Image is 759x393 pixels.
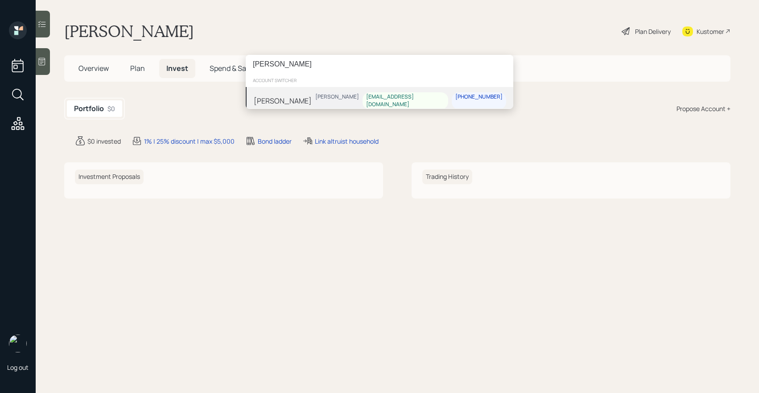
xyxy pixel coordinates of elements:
div: [PHONE_NUMBER] [455,93,503,101]
input: Type a command or search… [246,55,513,74]
div: account switcher [246,74,513,87]
div: [EMAIL_ADDRESS][DOMAIN_NAME] [366,93,445,108]
div: [PERSON_NAME] [315,93,359,101]
div: [PERSON_NAME] [254,95,312,106]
